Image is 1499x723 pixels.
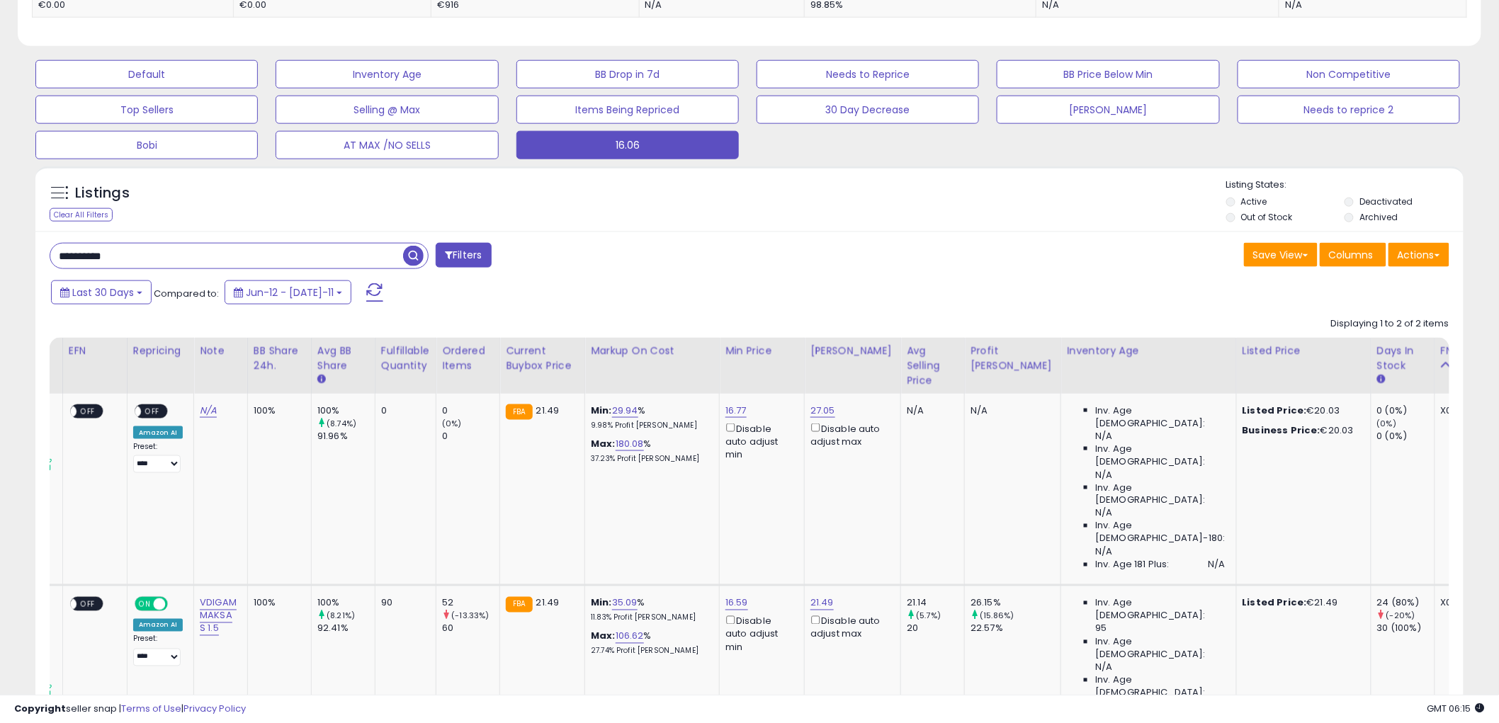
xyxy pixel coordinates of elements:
[516,60,739,89] button: BB Drop in 7d
[1095,430,1112,443] span: N/A
[14,702,246,716] div: seller snap | |
[1377,404,1435,417] div: 0 (0%)
[327,610,355,622] small: (8.21%)
[1386,610,1415,622] small: (-20%)
[1095,443,1225,468] span: Inv. Age [DEMOGRAPHIC_DATA]:
[1095,597,1225,622] span: Inv. Age [DEMOGRAPHIC_DATA]:
[591,630,708,656] div: %
[725,596,748,610] a: 16.59
[1359,211,1398,223] label: Archived
[1095,404,1225,430] span: Inv. Age [DEMOGRAPHIC_DATA]:
[442,418,462,429] small: (0%)
[317,597,375,610] div: 100%
[591,404,708,431] div: %
[1238,60,1460,89] button: Non Competitive
[133,442,183,474] div: Preset:
[451,610,489,622] small: (-13.33%)
[200,343,242,358] div: Note
[69,343,121,358] div: EFN
[276,131,498,159] button: AT MAX /NO SELLS
[1095,507,1112,520] span: N/A
[121,702,181,715] a: Terms of Use
[1241,195,1267,207] label: Active
[200,596,237,636] a: VDIGAM MAKSA S 1.5
[317,622,375,635] div: 92.41%
[133,426,183,439] div: Amazon AI
[276,96,498,124] button: Selling @ Max
[612,404,638,418] a: 29.94
[810,613,890,641] div: Disable auto adjust max
[1359,195,1413,207] label: Deactivated
[14,702,66,715] strong: Copyright
[516,96,739,124] button: Items Being Repriced
[317,373,326,386] small: Avg BB Share.
[1427,702,1485,715] span: 2025-08-11 06:15 GMT
[907,343,958,388] div: Avg Selling Price
[591,596,612,610] b: Min:
[141,405,164,417] span: OFF
[536,596,560,610] span: 21.49
[442,597,499,610] div: 52
[442,343,494,373] div: Ordered Items
[442,404,499,417] div: 0
[154,287,219,300] span: Compared to:
[51,280,152,304] button: Last 30 Days
[1226,178,1464,192] p: Listing States:
[75,183,130,203] h5: Listings
[1320,243,1386,267] button: Columns
[591,404,612,417] b: Min:
[1377,343,1429,373] div: Days In Stock
[254,597,300,610] div: 100%
[317,343,369,373] div: Avg BB Share
[1243,424,1360,437] div: €20.03
[810,421,890,448] div: Disable auto adjust max
[591,630,616,643] b: Max:
[1095,622,1107,635] span: 95
[317,430,375,443] div: 91.96%
[200,404,217,418] a: N/A
[165,598,188,610] span: OFF
[810,404,835,418] a: 27.05
[591,613,708,623] p: 11.83% Profit [PERSON_NAME]
[72,285,134,300] span: Last 30 Days
[246,285,334,300] span: Jun-12 - [DATE]-11
[77,405,99,417] span: OFF
[971,597,1060,610] div: 26.15%
[916,610,941,622] small: (5.7%)
[591,597,708,623] div: %
[1377,373,1386,386] small: Days In Stock.
[1243,423,1320,437] b: Business Price:
[1095,559,1170,571] span: Inv. Age 181 Plus:
[971,404,1050,417] div: N/A
[77,598,99,610] span: OFF
[381,404,425,417] div: 0
[133,343,188,358] div: Repricing
[1329,248,1374,262] span: Columns
[757,60,979,89] button: Needs to Reprice
[612,596,638,610] a: 35.09
[725,421,793,462] div: Disable auto adjust min
[183,702,246,715] a: Privacy Policy
[1243,597,1360,610] div: €21.49
[35,131,258,159] button: Bobi
[810,343,895,358] div: [PERSON_NAME]
[317,404,375,417] div: 100%
[506,597,532,613] small: FBA
[133,634,183,666] div: Preset:
[980,610,1014,622] small: (15.86%)
[1377,430,1435,443] div: 0 (0%)
[1377,622,1435,635] div: 30 (100%)
[50,208,113,222] div: Clear All Filters
[725,343,798,358] div: Min Price
[1243,404,1360,417] div: €20.03
[442,622,499,635] div: 60
[1067,343,1230,358] div: Inventory Age
[1095,520,1225,545] span: Inv. Age [DEMOGRAPHIC_DATA]-180:
[997,60,1219,89] button: BB Price Below Min
[254,343,305,373] div: BB Share 24h.
[1095,469,1112,482] span: N/A
[591,438,708,464] div: %
[971,622,1060,635] div: 22.57%
[1331,317,1449,331] div: Displaying 1 to 2 of 2 items
[907,622,964,635] div: 20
